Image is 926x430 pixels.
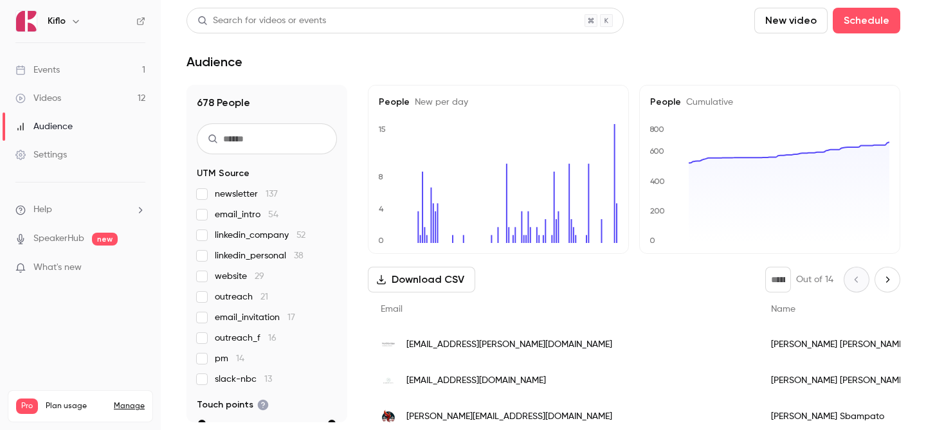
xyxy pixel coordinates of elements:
[378,125,386,134] text: 15
[15,120,73,133] div: Audience
[754,8,828,33] button: New video
[833,8,900,33] button: Schedule
[381,373,396,388] img: olezkaglobal.com
[681,98,733,107] span: Cumulative
[33,203,52,217] span: Help
[406,338,612,352] span: [EMAIL_ADDRESS][PERSON_NAME][DOMAIN_NAME]
[758,363,919,399] div: [PERSON_NAME] [PERSON_NAME]
[15,64,60,76] div: Events
[197,167,250,180] span: UTM Source
[268,210,278,219] span: 54
[215,188,278,201] span: newsletter
[130,262,145,274] iframe: Noticeable Trigger
[379,204,384,213] text: 4
[197,399,269,411] span: Touch points
[16,11,37,31] img: Kiflo
[215,208,278,221] span: email_intro
[198,420,206,427] div: min
[406,410,612,424] span: [PERSON_NAME][EMAIL_ADDRESS][DOMAIN_NAME]
[186,54,242,69] h1: Audience
[649,236,655,245] text: 0
[296,231,305,240] span: 52
[215,332,277,345] span: outreach_f
[215,311,295,324] span: email_invitation
[771,305,795,314] span: Name
[33,232,84,246] a: SpeakerHub
[328,420,336,427] div: max
[649,125,664,134] text: 800
[287,313,295,322] span: 17
[758,327,919,363] div: [PERSON_NAME] [PERSON_NAME]
[264,375,272,384] span: 13
[381,305,403,314] span: Email
[650,177,665,186] text: 400
[368,267,475,292] button: Download CSV
[92,233,118,246] span: new
[266,190,278,199] span: 137
[294,251,304,260] span: 38
[215,373,272,386] span: slack-nbc
[650,96,889,109] h5: People
[16,399,38,414] span: Pro
[236,354,244,363] span: 14
[15,92,61,105] div: Videos
[197,14,326,28] div: Search for videos or events
[378,236,384,245] text: 0
[215,352,244,365] span: pm
[215,291,268,303] span: outreach
[875,267,900,292] button: Next page
[381,409,396,424] img: bridgerwise.com
[406,374,546,388] span: [EMAIL_ADDRESS][DOMAIN_NAME]
[255,272,264,281] span: 29
[114,401,145,411] a: Manage
[378,172,383,181] text: 8
[379,96,618,109] h5: People
[381,337,396,352] img: nbfc.com
[15,203,145,217] li: help-dropdown-opener
[649,147,664,156] text: 600
[46,401,106,411] span: Plan usage
[48,15,66,28] h6: Kiflo
[268,334,277,343] span: 16
[260,292,268,301] span: 21
[215,229,305,242] span: linkedin_company
[33,261,82,274] span: What's new
[796,273,833,286] p: Out of 14
[15,148,67,161] div: Settings
[410,98,468,107] span: New per day
[650,206,665,215] text: 200
[197,95,337,111] h1: 678 People
[215,270,264,283] span: website
[215,249,304,262] span: linkedin_personal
